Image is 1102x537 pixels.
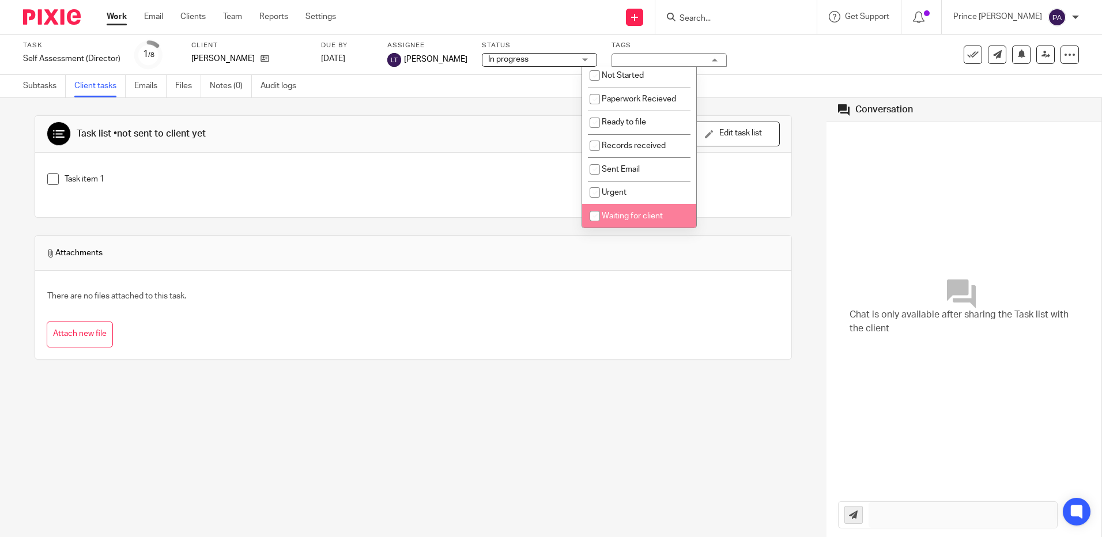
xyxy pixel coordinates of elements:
span: There are no files attached to this task. [47,292,186,300]
button: Attach new file [47,322,113,347]
a: Email [144,11,163,22]
span: [PERSON_NAME] [404,54,467,65]
img: Pixie [23,9,81,25]
a: Reports [259,11,288,22]
span: not sent to client yet [117,129,206,138]
a: Emails [134,75,167,97]
a: Team [223,11,242,22]
label: Task [23,41,120,50]
p: Prince [PERSON_NAME] [953,11,1042,22]
img: svg%3E [1048,8,1066,27]
span: Ready to file [602,118,646,126]
span: Chat is only available after sharing the Task list with the client [850,308,1078,335]
a: Settings [305,11,336,22]
label: Assignee [387,41,467,50]
a: Notes (0) [210,75,252,97]
span: Not Started [602,71,644,80]
span: Waiting for client [602,212,663,220]
span: Get Support [845,13,889,21]
p: Task item 1 [65,173,780,185]
span: Paperwork Recieved [602,95,676,103]
span: Urgent [602,188,627,196]
label: Tags [612,41,727,50]
span: [DATE] [321,55,345,63]
label: Due by [321,41,373,50]
label: Client [191,41,307,50]
input: Search [678,14,782,24]
div: 1 [143,48,154,61]
p: [PERSON_NAME] [191,53,255,65]
small: /8 [148,52,154,58]
a: Client tasks [74,75,126,97]
div: Self Assessment (Director) [23,53,120,65]
a: Audit logs [261,75,305,97]
span: In progress [488,55,529,63]
a: Clients [180,11,206,22]
span: Attachments [47,247,103,259]
a: Work [107,11,127,22]
label: Status [482,41,597,50]
img: svg%3E [387,53,401,67]
button: Edit task list [687,122,780,146]
span: Sent Email [602,165,640,173]
div: Conversation [855,104,913,116]
span: Records received [602,142,666,150]
a: Files [175,75,201,97]
div: Task list • [77,128,206,140]
a: Subtasks [23,75,66,97]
